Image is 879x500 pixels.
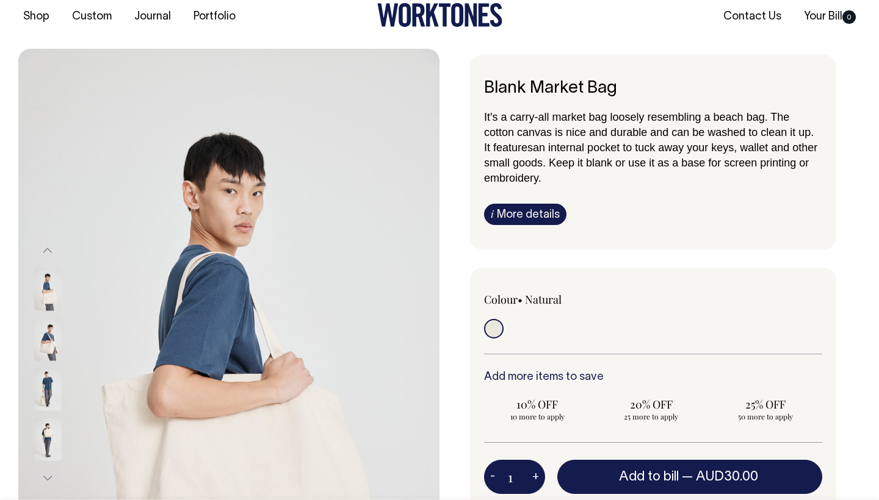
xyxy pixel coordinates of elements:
[490,397,585,412] span: 10% OFF
[38,465,57,492] button: Next
[484,79,822,98] h6: Blank Market Bag
[129,7,176,27] a: Journal
[604,412,699,421] span: 25 more to apply
[34,418,62,461] img: natural
[718,7,786,27] a: Contact Us
[34,268,62,311] img: natural
[34,318,62,361] img: natural
[38,237,57,265] button: Previous
[484,141,817,184] span: an internal pocket to tuck away your keys, wallet and other small goods. Keep it blank or use it ...
[526,465,545,489] button: +
[484,393,591,425] input: 10% OFF 10 more to apply
[491,207,494,220] span: i
[619,471,679,483] span: Add to bill
[484,292,620,307] div: Colour
[484,371,822,384] h6: Add more items to save
[67,7,117,27] a: Custom
[484,465,501,489] button: -
[682,471,761,483] span: —
[799,7,861,27] a: Your Bill0
[598,393,705,425] input: 20% OFF 25 more to apply
[696,471,758,483] span: AUD30.00
[487,141,533,154] span: t features
[18,7,54,27] a: Shop
[490,412,585,421] span: 10 more to apply
[712,393,819,425] input: 25% OFF 50 more to apply
[484,111,814,154] span: It's a carry-all market bag loosely resembling a beach bag. The cotton canvas is nice and durable...
[557,460,822,494] button: Add to bill —AUD30.00
[518,292,523,307] span: •
[842,10,856,24] span: 0
[525,292,562,307] label: Natural
[718,412,812,421] span: 50 more to apply
[34,368,62,411] img: natural
[604,397,699,412] span: 20% OFF
[189,7,241,27] a: Portfolio
[484,204,566,225] a: iMore details
[718,397,812,412] span: 25% OFF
